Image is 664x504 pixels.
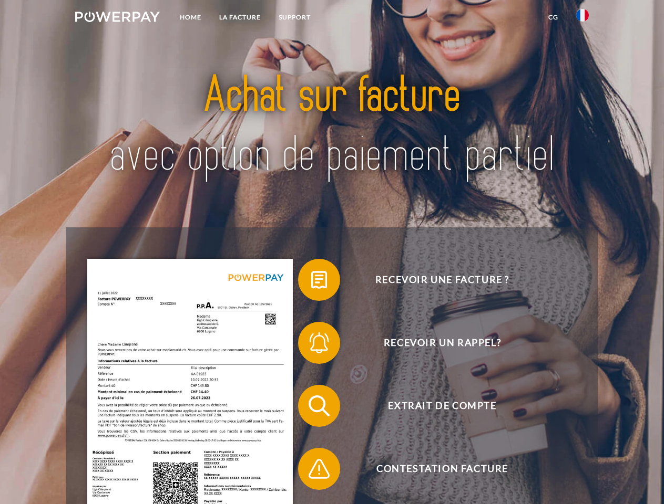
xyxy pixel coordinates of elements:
[100,50,564,201] img: title-powerpay_fr.svg
[298,259,571,301] button: Recevoir une facture ?
[306,330,332,356] img: qb_bell.svg
[576,9,589,22] img: fr
[313,322,571,364] span: Recevoir un rappel?
[210,8,270,27] a: LA FACTURE
[298,385,571,427] button: Extrait de compte
[270,8,320,27] a: Support
[306,456,332,482] img: qb_warning.svg
[313,259,571,301] span: Recevoir une facture ?
[539,8,567,27] a: CG
[306,267,332,293] img: qb_bill.svg
[298,448,571,490] button: Contestation Facture
[306,393,332,419] img: qb_search.svg
[75,12,160,22] img: logo-powerpay-white.svg
[298,322,571,364] button: Recevoir un rappel?
[313,385,571,427] span: Extrait de compte
[313,448,571,490] span: Contestation Facture
[171,8,210,27] a: Home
